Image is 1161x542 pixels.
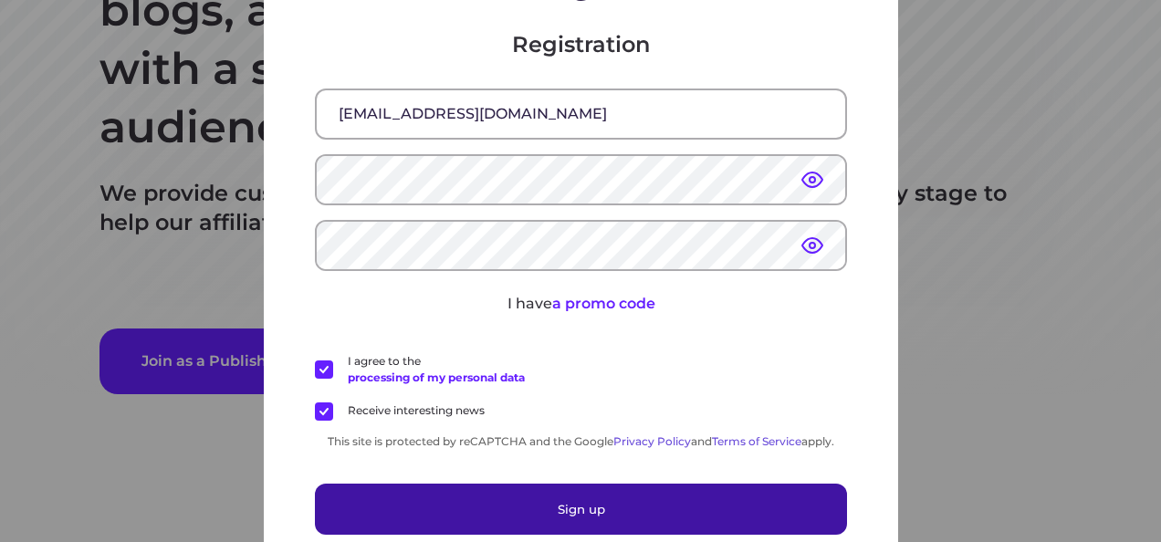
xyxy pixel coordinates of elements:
label: I agree to the [315,352,525,385]
span: a promo code [551,294,654,311]
a: Terms of Service [712,433,801,447]
a: processing of my personal data [348,370,525,383]
p: I have [315,292,847,314]
p: Registration [315,29,847,58]
button: Sign up [315,483,847,534]
input: Email [317,89,845,137]
label: Receive interesting news [315,401,485,420]
div: This site is protected by reCAPTCHA and the Google and apply. [315,433,847,447]
a: Privacy Policy [613,433,691,447]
